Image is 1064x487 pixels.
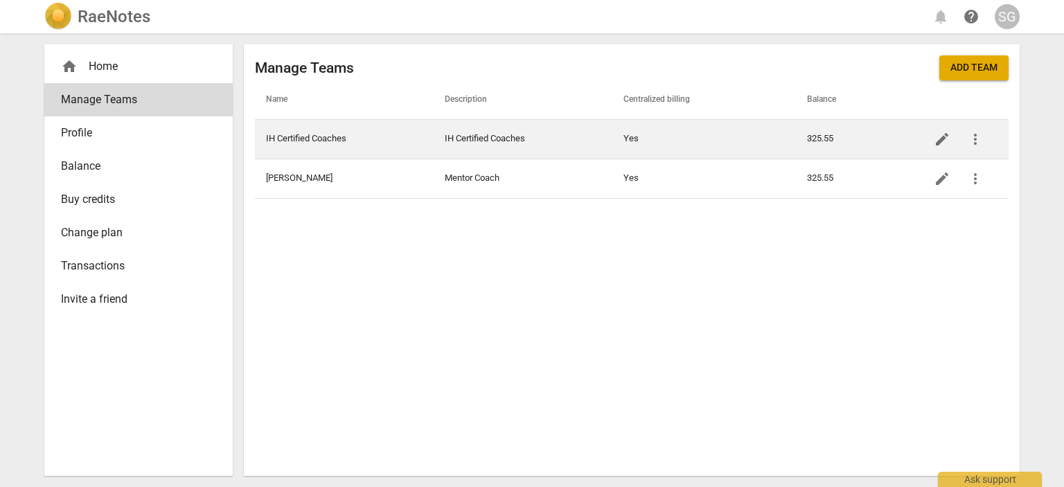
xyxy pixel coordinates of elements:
button: SG [995,4,1020,29]
span: more_vert [967,131,984,148]
a: LogoRaeNotes [44,3,150,30]
a: Buy credits [44,183,233,216]
img: Logo [44,3,72,30]
div: Home [44,50,233,83]
td: Yes [612,159,796,198]
a: Balance [44,150,233,183]
div: Ask support [938,472,1042,487]
span: more_vert [967,170,984,187]
a: Manage Teams [44,83,233,116]
span: Add team [950,61,997,75]
span: Balance [61,158,205,175]
a: Transactions [44,249,233,283]
span: edit [934,131,950,148]
span: Description [445,94,504,105]
a: Profile [44,116,233,150]
td: Mentor Coach [434,159,612,198]
span: Change plan [61,224,205,241]
span: Balance [807,94,853,105]
a: Invite a friend [44,283,233,316]
a: Change plan [44,216,233,249]
td: 325.55 [796,119,914,159]
h2: RaeNotes [78,7,150,26]
span: Invite a friend [61,291,205,308]
button: Add team [939,55,1009,80]
td: 325.55 [796,159,914,198]
span: help [963,8,979,25]
td: IH Certified Coaches [434,119,612,159]
span: home [61,58,78,75]
td: [PERSON_NAME] [255,159,434,198]
span: edit [934,170,950,187]
a: Help [959,4,984,29]
span: Centralized billing [623,94,707,105]
span: Buy credits [61,191,205,208]
span: Name [266,94,304,105]
span: Profile [61,125,205,141]
td: Yes [612,119,796,159]
h2: Manage Teams [255,60,354,77]
span: Transactions [61,258,205,274]
span: Manage Teams [61,91,205,108]
div: Home [61,58,205,75]
td: IH Certified Coaches [255,119,434,159]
